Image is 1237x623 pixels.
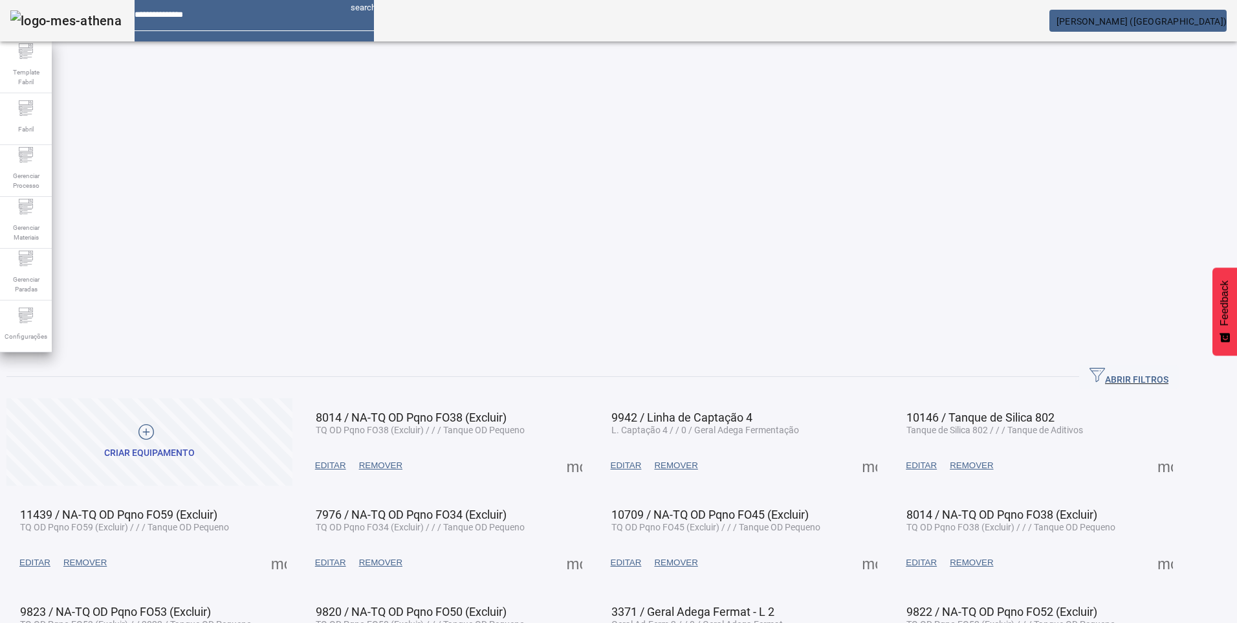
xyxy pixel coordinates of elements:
[950,556,993,569] span: REMOVER
[648,454,704,477] button: REMOVER
[906,459,937,472] span: EDITAR
[943,551,1000,574] button: REMOVER
[309,551,353,574] button: EDITAR
[315,459,346,472] span: EDITAR
[1154,551,1177,574] button: Mais
[899,551,943,574] button: EDITAR
[611,605,774,618] span: 3371 / Geral Adega Fermat - L 2
[1154,454,1177,477] button: Mais
[316,411,507,424] span: 8014 / NA-TQ OD Pqno FO38 (Excluir)
[6,219,45,246] span: Gerenciar Materiais
[6,63,45,91] span: Template Fabril
[1,328,51,345] span: Configurações
[353,454,409,477] button: REMOVER
[359,556,402,569] span: REMOVER
[6,167,45,194] span: Gerenciar Processo
[1089,367,1168,387] span: ABRIR FILTROS
[20,605,211,618] span: 9823 / NA-TQ OD Pqno FO53 (Excluir)
[654,556,697,569] span: REMOVER
[19,556,50,569] span: EDITAR
[316,425,525,435] span: TQ OD Pqno FO38 (Excluir) / / / Tanque OD Pequeno
[906,411,1055,424] span: 10146 / Tanque de Silica 802
[104,447,195,460] div: CRIAR EQUIPAMENTO
[309,454,353,477] button: EDITAR
[20,508,217,521] span: 11439 / NA-TQ OD Pqno FO59 (Excluir)
[604,454,648,477] button: EDITAR
[267,551,290,574] button: Mais
[858,551,881,574] button: Mais
[1079,365,1179,389] button: ABRIR FILTROS
[353,551,409,574] button: REMOVER
[654,459,697,472] span: REMOVER
[611,522,820,532] span: TQ OD Pqno FO45 (Excluir) / / / Tanque OD Pequeno
[1056,16,1227,27] span: [PERSON_NAME] ([GEOGRAPHIC_DATA])
[315,556,346,569] span: EDITAR
[611,508,809,521] span: 10709 / NA-TQ OD Pqno FO45 (Excluir)
[10,10,122,31] img: logo-mes-athena
[316,522,525,532] span: TQ OD Pqno FO34 (Excluir) / / / Tanque OD Pequeno
[906,605,1097,618] span: 9822 / NA-TQ OD Pqno FO52 (Excluir)
[906,425,1083,435] span: Tanque de Silica 802 / / / Tanque de Aditivos
[648,551,704,574] button: REMOVER
[906,508,1097,521] span: 8014 / NA-TQ OD Pqno FO38 (Excluir)
[1219,280,1231,326] span: Feedback
[359,459,402,472] span: REMOVER
[906,522,1115,532] span: TQ OD Pqno FO38 (Excluir) / / / Tanque OD Pequeno
[906,556,937,569] span: EDITAR
[611,425,799,435] span: L. Captação 4 / / 0 / Geral Adega Fermentação
[6,398,292,486] button: CRIAR EQUIPAMENTO
[6,271,45,298] span: Gerenciar Paradas
[13,551,57,574] button: EDITAR
[611,556,642,569] span: EDITAR
[858,454,881,477] button: Mais
[899,454,943,477] button: EDITAR
[611,459,642,472] span: EDITAR
[316,605,507,618] span: 9820 / NA-TQ OD Pqno FO50 (Excluir)
[20,522,229,532] span: TQ OD Pqno FO59 (Excluir) / / / Tanque OD Pequeno
[57,551,113,574] button: REMOVER
[604,551,648,574] button: EDITAR
[316,508,507,521] span: 7976 / NA-TQ OD Pqno FO34 (Excluir)
[1212,267,1237,356] button: Feedback - Mostrar pesquisa
[563,551,586,574] button: Mais
[611,411,752,424] span: 9942 / Linha de Captação 4
[943,454,1000,477] button: REMOVER
[63,556,107,569] span: REMOVER
[14,120,38,138] span: Fabril
[563,454,586,477] button: Mais
[950,459,993,472] span: REMOVER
